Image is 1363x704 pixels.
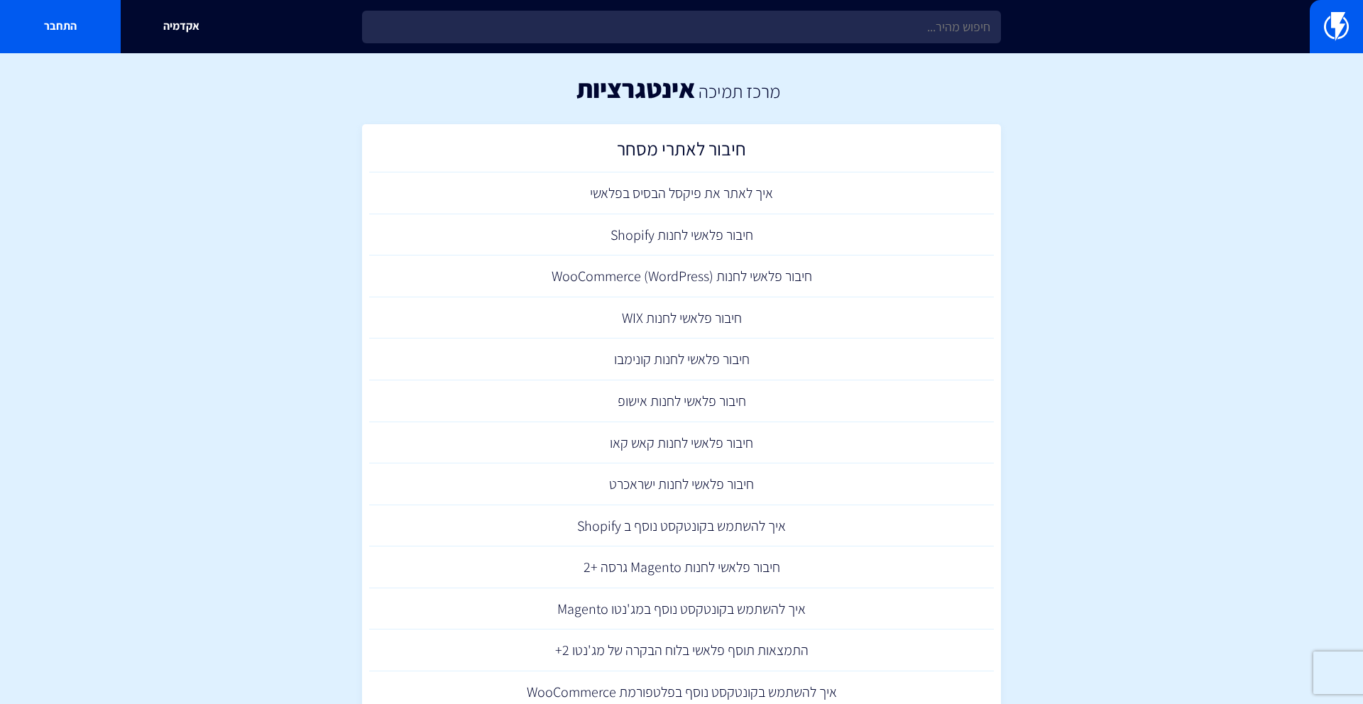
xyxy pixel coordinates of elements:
a: חיבור פלאשי לחנות WIX [369,297,994,339]
a: איך להשתמש בקונטקסט נוסף במג'נטו Magento [369,588,994,630]
a: חיבור פלאשי לחנות קאש קאו [369,422,994,464]
a: חיבור פלאשי לחנות Shopify [369,214,994,256]
a: איך לאתר את פיקסל הבסיס בפלאשי [369,172,994,214]
input: חיפוש מהיר... [362,11,1001,43]
a: מרכז תמיכה [699,79,780,103]
a: חיבור פלאשי לחנות (WooCommerce (WordPress [369,255,994,297]
a: איך להשתמש בקונטקסט נוסף ב Shopify [369,505,994,547]
a: חיבור פלאשי לחנות אישופ [369,380,994,422]
h1: אינטגרציות [576,75,695,103]
a: חיבור פלאשי לחנות קונימבו [369,339,994,380]
a: חיבור לאתרי מסחר [369,131,994,173]
a: חיבור פלאשי לחנות Magento גרסה +2 [369,546,994,588]
h2: חיבור לאתרי מסחר [376,138,987,166]
a: חיבור פלאשי לחנות ישראכרט [369,463,994,505]
a: התמצאות תוסף פלאשי בלוח הבקרה של מג'נטו 2+ [369,629,994,671]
